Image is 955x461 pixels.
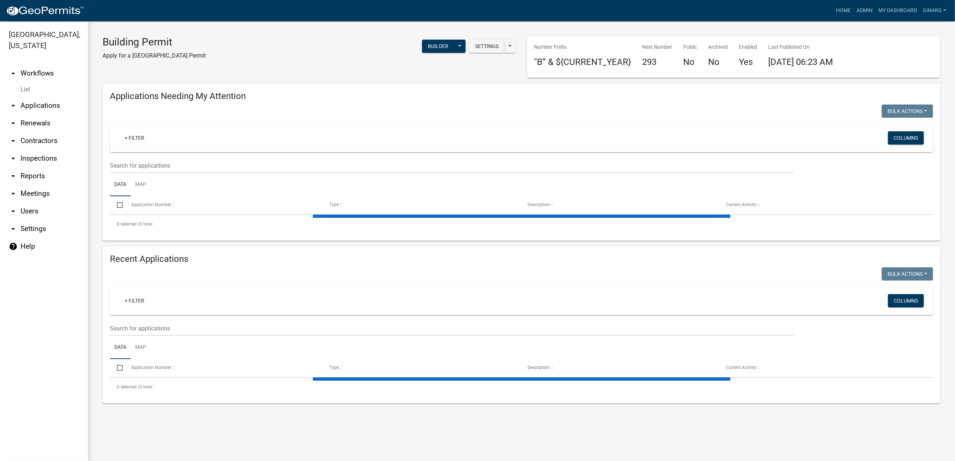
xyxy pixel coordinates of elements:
[103,36,206,48] h3: Building Permit
[739,57,758,67] h4: Yes
[833,4,854,18] a: Home
[110,91,933,102] h4: Applications Needing My Attention
[769,57,833,67] span: [DATE] 06:23 AM
[643,43,673,51] p: Next Number
[528,365,550,370] span: Description
[322,196,521,214] datatable-header-cell: Type
[854,4,876,18] a: Admin
[329,365,339,370] span: Type
[882,267,933,281] button: Bulk Actions
[110,336,131,359] a: Data
[769,43,833,51] p: Last Published On
[119,294,150,307] a: + Filter
[521,359,719,377] datatable-header-cell: Description
[110,321,794,336] input: Search for applications
[131,336,151,359] a: Map
[131,365,171,370] span: Application Number
[534,57,632,67] h4: "B” & ${CURRENT_YEAR}
[103,51,206,60] p: Apply for a [GEOGRAPHIC_DATA] Permit
[110,378,933,396] div: 0 total
[9,242,18,251] i: help
[9,224,18,233] i: arrow_drop_down
[9,119,18,128] i: arrow_drop_down
[521,196,719,214] datatable-header-cell: Description
[9,189,18,198] i: arrow_drop_down
[119,131,150,144] a: + Filter
[708,43,728,51] p: Archived
[726,202,756,207] span: Current Activity
[684,43,697,51] p: Public
[110,215,933,233] div: 0 total
[876,4,920,18] a: My Dashboard
[422,40,454,53] button: Builder
[739,43,758,51] p: Enabled
[117,222,140,227] span: 0 selected /
[124,196,322,214] datatable-header-cell: Application Number
[322,359,521,377] datatable-header-cell: Type
[882,105,933,118] button: Bulk Actions
[726,365,756,370] span: Current Activity
[110,254,933,264] h4: Recent Applications
[9,101,18,110] i: arrow_drop_down
[708,57,728,67] h4: No
[110,359,124,377] datatable-header-cell: Select
[110,173,131,197] a: Data
[920,4,949,18] a: ginarg
[888,131,924,144] button: Columns
[117,384,140,389] span: 0 selected /
[643,57,673,67] h4: 293
[131,173,151,197] a: Map
[719,359,917,377] datatable-header-cell: Current Activity
[124,359,322,377] datatable-header-cell: Application Number
[9,154,18,163] i: arrow_drop_down
[719,196,917,214] datatable-header-cell: Current Activity
[469,40,504,53] button: Settings
[684,57,697,67] h4: No
[9,136,18,145] i: arrow_drop_down
[110,196,124,214] datatable-header-cell: Select
[534,43,632,51] p: Number Prefix
[888,294,924,307] button: Columns
[9,69,18,78] i: arrow_drop_up
[528,202,550,207] span: Description
[110,158,794,173] input: Search for applications
[329,202,339,207] span: Type
[131,202,171,207] span: Application Number
[9,172,18,180] i: arrow_drop_down
[9,207,18,216] i: arrow_drop_down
